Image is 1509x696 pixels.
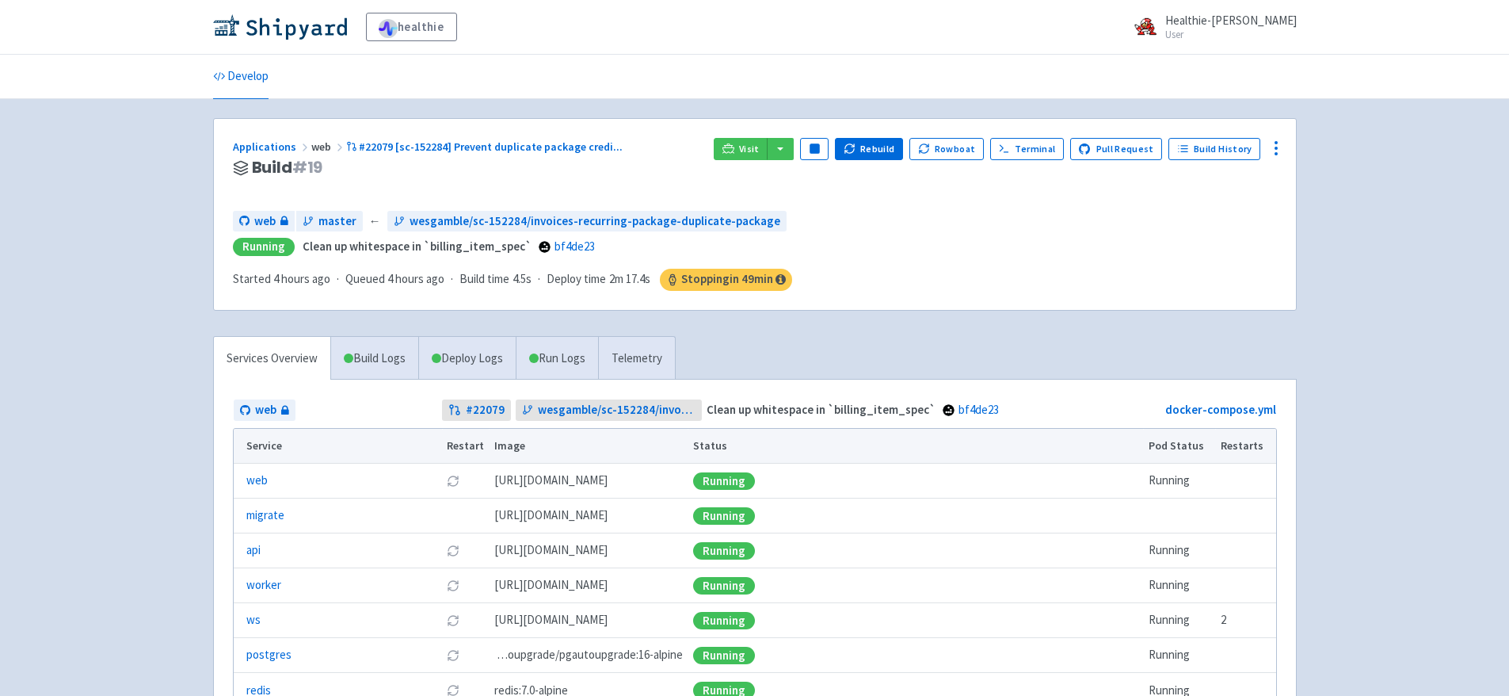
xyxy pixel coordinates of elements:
[418,337,516,381] a: Deploy Logs
[494,541,608,560] span: [DOMAIN_NAME][URL]
[252,159,323,177] span: Build
[442,429,490,464] th: Restart
[366,13,457,41] a: healthie
[234,400,295,421] a: web
[233,269,792,291] div: · · ·
[707,402,936,417] strong: Clean up whitespace in `billing_item_spec`
[1165,29,1297,40] small: User
[693,472,755,490] div: Running
[233,211,295,232] a: web
[835,138,903,160] button: Rebuild
[693,647,755,664] div: Running
[213,55,269,99] a: Develop
[958,402,999,417] a: bf4de23
[714,138,768,160] a: Visit
[246,507,284,525] a: migrate
[292,156,323,178] span: # 19
[246,646,292,664] a: postgres
[800,138,829,160] button: Pause
[494,472,608,490] span: [DOMAIN_NAME][URL]
[447,475,459,488] button: Restart pod
[255,401,276,419] span: web
[387,271,444,286] time: 4 hours ago
[346,140,626,154] a: #22079 [sc-152284] Prevent duplicate package credi...
[1215,429,1275,464] th: Restarts
[303,239,532,254] strong: Clean up whitespace in `billing_item_spec`
[1143,603,1215,638] td: Running
[1143,533,1215,568] td: Running
[345,271,444,286] span: Queued
[1215,603,1275,638] td: 2
[538,401,695,419] span: wesgamble/sc-152284/invoices-recurring-package-duplicate-package
[246,611,261,629] a: ws
[214,337,330,381] a: Services Overview
[494,611,608,629] span: [DOMAIN_NAME][URL]
[516,337,598,381] a: Run Logs
[273,271,330,286] time: 4 hours ago
[688,429,1143,464] th: Status
[1165,402,1276,417] a: docker-compose.yml
[387,211,787,232] a: wesgamble/sc-152284/invoices-recurring-package-duplicate-package
[494,576,608,595] span: [DOMAIN_NAME][URL]
[1168,138,1260,160] a: Build History
[739,143,760,155] span: Visit
[369,212,381,231] span: ←
[459,270,509,289] span: Build time
[693,542,755,560] div: Running
[516,400,702,421] a: wesgamble/sc-152284/invoices-recurring-package-duplicate-package
[609,270,650,289] span: 2m 17.4s
[1143,568,1215,603] td: Running
[246,472,268,490] a: web
[466,401,505,419] strong: # 22079
[513,270,532,289] span: 4.5s
[660,269,792,291] span: Stopping in 49 min
[494,507,608,525] span: [DOMAIN_NAME][URL]
[1143,429,1215,464] th: Pod Status
[489,429,688,464] th: Image
[447,545,459,557] button: Restart pod
[447,579,459,592] button: Restart pod
[547,270,606,289] span: Deploy time
[233,140,311,154] a: Applications
[233,271,330,286] span: Started
[693,577,755,595] div: Running
[447,649,459,662] button: Restart pod
[359,140,623,154] span: #22079 [sc-152284] Prevent duplicate package credi ...
[233,238,295,256] div: Running
[410,212,780,231] span: wesgamble/sc-152284/invoices-recurring-package-duplicate-package
[447,614,459,627] button: Restart pod
[1124,14,1297,40] a: Healthie-[PERSON_NAME] User
[693,507,755,525] div: Running
[598,337,675,381] a: Telemetry
[246,576,281,595] a: worker
[311,140,346,154] span: web
[296,211,363,232] a: master
[494,646,683,664] span: pgautoupgrade/pgautoupgrade:16-alpine
[254,212,276,231] span: web
[234,429,442,464] th: Service
[1143,638,1215,673] td: Running
[318,212,356,231] span: master
[442,400,511,421] a: #22079
[1165,13,1297,28] span: Healthie-[PERSON_NAME]
[1143,464,1215,499] td: Running
[990,138,1064,160] a: Terminal
[909,138,984,160] button: Rowboat
[693,612,755,629] div: Running
[554,239,595,254] a: bf4de23
[331,337,418,381] a: Build Logs
[246,541,261,560] a: api
[213,14,347,40] img: Shipyard logo
[1070,138,1163,160] a: Pull Request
